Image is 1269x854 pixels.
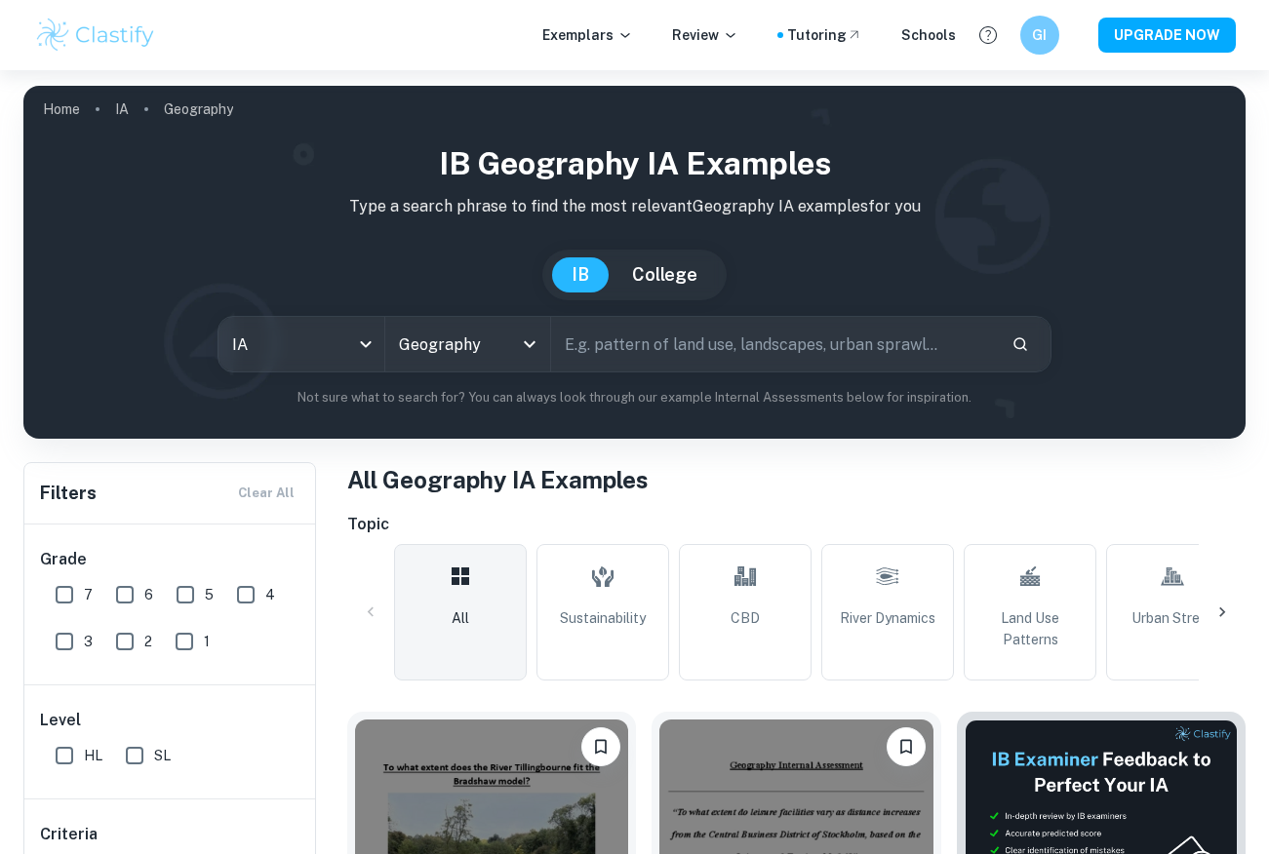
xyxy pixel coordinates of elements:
span: Sustainability [560,607,646,629]
a: Schools [901,24,956,46]
span: HL [84,745,102,766]
span: Land Use Patterns [972,607,1088,650]
span: 7 [84,584,93,605]
span: SL [154,745,171,766]
h1: IB Geography IA examples [39,140,1230,187]
h6: GI [1028,24,1051,46]
img: profile cover [23,86,1246,439]
button: UPGRADE NOW [1098,18,1236,53]
span: 2 [144,631,152,652]
span: 3 [84,631,93,652]
p: Type a search phrase to find the most relevant Geography IA examples for you [39,195,1230,218]
span: All [452,607,469,629]
span: 1 [204,631,210,652]
h6: Grade [40,548,301,571]
span: 4 [265,584,275,605]
button: College [613,257,717,292]
button: Bookmark [581,727,620,766]
h6: Filters [40,480,97,507]
a: IA [115,96,129,123]
span: 6 [144,584,153,605]
button: GI [1020,16,1059,55]
span: Urban Stress [1131,607,1213,629]
div: IA [218,317,384,371]
button: IB [552,257,609,292]
h6: Criteria [40,823,98,846]
p: Not sure what to search for? You can always look through our example Internal Assessments below f... [39,388,1230,408]
span: 5 [205,584,214,605]
p: Exemplars [542,24,633,46]
a: Home [43,96,80,123]
h6: Level [40,709,301,732]
p: Review [672,24,738,46]
h1: All Geography IA Examples [347,462,1246,497]
input: E.g. pattern of land use, landscapes, urban sprawl... [551,317,996,371]
a: Tutoring [787,24,862,46]
span: CBD [731,607,760,629]
button: Open [516,330,543,358]
button: Help and Feedback [972,19,1005,52]
span: River Dynamics [840,607,935,629]
h6: Topic [347,513,1246,536]
p: Geography [164,98,233,120]
img: Clastify logo [34,16,158,55]
button: Bookmark [887,727,926,766]
button: Search [1004,328,1037,361]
